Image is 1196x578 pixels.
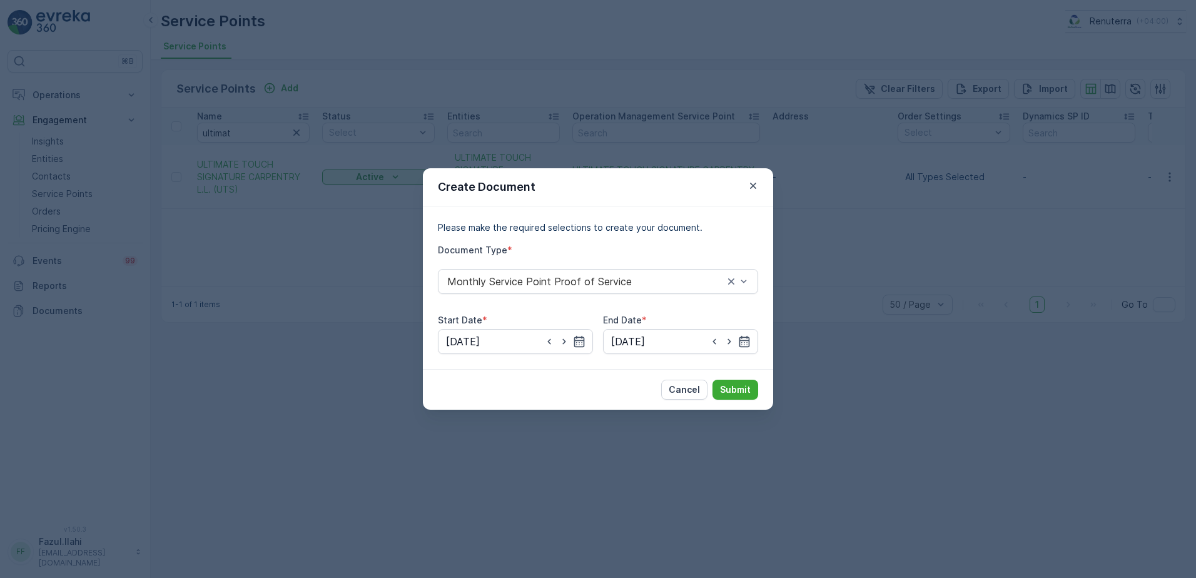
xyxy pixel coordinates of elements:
[603,329,758,354] input: dd/mm/yyyy
[438,245,507,255] label: Document Type
[712,380,758,400] button: Submit
[720,383,751,396] p: Submit
[661,380,707,400] button: Cancel
[669,383,700,396] p: Cancel
[438,329,593,354] input: dd/mm/yyyy
[438,221,758,234] p: Please make the required selections to create your document.
[438,315,482,325] label: Start Date
[603,315,642,325] label: End Date
[438,178,535,196] p: Create Document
